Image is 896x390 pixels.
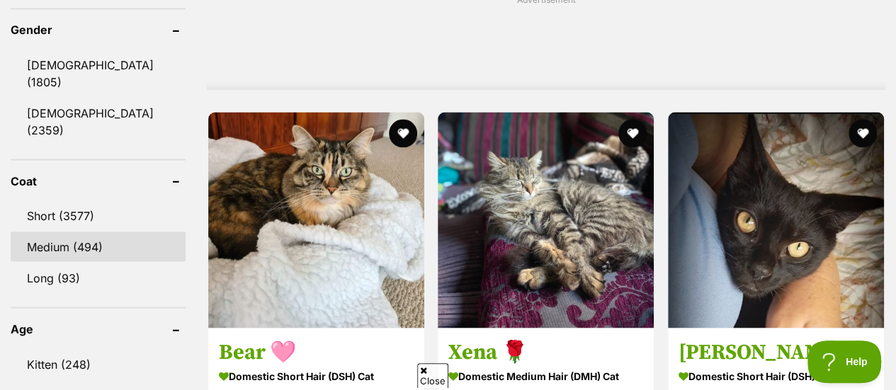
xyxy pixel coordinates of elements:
[807,340,882,383] iframe: Help Scout Beacon - Open
[219,365,414,386] strong: Domestic Short Hair (DSH) Cat
[849,119,877,147] button: favourite
[679,365,873,386] strong: Domestic Short Hair (DSH) Cat
[11,98,186,144] a: [DEMOGRAPHIC_DATA] (2359)
[11,200,186,230] a: Short (3577)
[11,174,186,187] header: Coat
[448,338,643,365] h3: Xena 🌹
[417,363,448,388] span: Close
[11,349,186,379] a: Kitten (248)
[619,119,647,147] button: favourite
[11,231,186,261] a: Medium (494)
[448,365,643,386] strong: Domestic Medium Hair (DMH) Cat
[219,338,414,365] h3: Bear 🩷
[679,338,873,365] h3: [PERSON_NAME]
[11,263,186,292] a: Long (93)
[11,322,186,335] header: Age
[208,112,424,328] img: Bear 🩷 - Domestic Short Hair (DSH) Cat
[389,119,417,147] button: favourite
[11,23,186,36] header: Gender
[668,112,884,328] img: Percy - Domestic Short Hair (DSH) Cat
[438,112,654,328] img: Xena 🌹 - Domestic Medium Hair (DMH) Cat
[11,50,186,96] a: [DEMOGRAPHIC_DATA] (1805)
